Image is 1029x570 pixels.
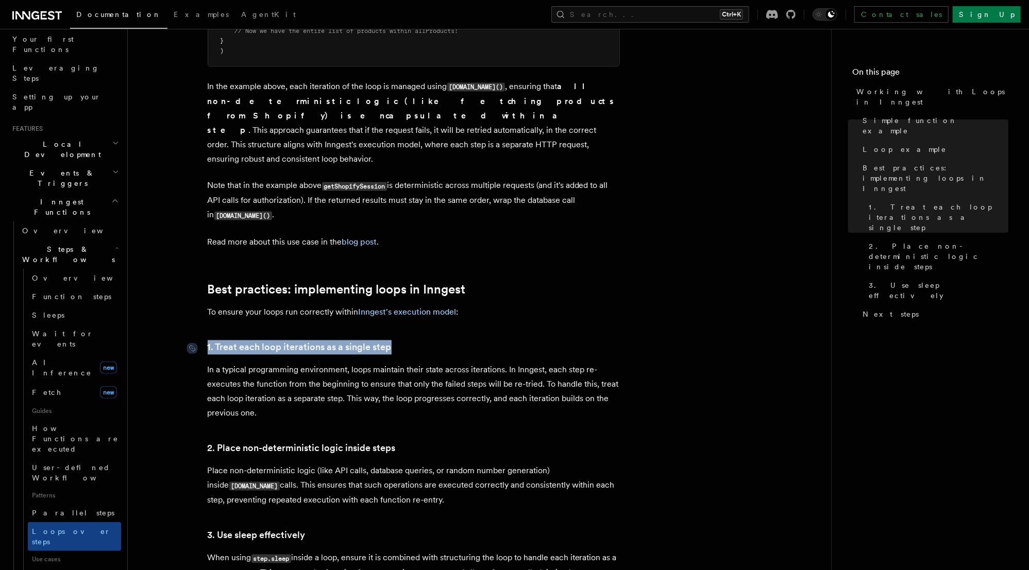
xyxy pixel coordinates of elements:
span: Wait for events [32,330,93,348]
a: Overview [28,269,121,287]
a: Setting up your app [8,88,121,116]
span: Fetch [32,388,62,396]
a: Next steps [858,305,1008,323]
a: Your first Functions [8,30,121,59]
code: step.sleep [251,555,291,563]
a: 3. Use sleep effectively [208,528,306,543]
span: Function steps [32,292,111,301]
span: // Now we have the entire list of products within allProducts! [235,27,459,34]
a: Sign Up [953,6,1021,23]
button: Local Development [8,135,121,164]
span: 2. Place non-deterministic logic inside steps [869,241,1008,272]
code: [DOMAIN_NAME] [229,482,280,491]
span: Leveraging Steps [12,64,99,82]
span: Overview [32,274,138,282]
p: In the example above, each iteration of the loop is managed using , ensuring that . This approach... [208,79,620,166]
button: Steps & Workflows [18,240,121,269]
a: Best practices: implementing loops in Inngest [208,283,466,297]
span: Events & Triggers [8,168,112,188]
span: 3. Use sleep effectively [869,280,1008,301]
p: Place non-deterministic logic (like API calls, database queries, or random number generation) ins... [208,464,620,508]
a: Inngest's execution model [359,307,457,317]
code: [DOMAIN_NAME]() [214,212,272,220]
button: Inngest Functions [8,193,121,221]
a: Documentation [70,3,167,29]
a: AgentKit [235,3,302,28]
a: Simple function example [858,111,1008,140]
button: Toggle dark mode [813,8,837,21]
span: Next steps [863,309,919,319]
code: [DOMAIN_NAME]() [447,83,505,92]
p: Note that in the example above is deterministic across multiple requests (and it's added to all A... [208,179,620,223]
code: getShopifySession [322,182,387,191]
a: Wait for events [28,324,121,353]
a: 3. Use sleep effectively [865,276,1008,305]
span: Use cases [28,551,121,567]
button: Search...Ctrl+K [551,6,749,23]
a: 1. Treat each loop iterations as a single step [208,340,392,355]
a: Function steps [28,287,121,306]
span: Guides [28,403,121,419]
p: To ensure your loops run correctly within : [208,305,620,320]
a: Overview [18,221,121,240]
h4: On this page [852,66,1008,82]
button: Events & Triggers [8,164,121,193]
span: Sleeps [32,311,64,319]
a: 1. Treat each loop iterations as a single step [865,198,1008,237]
p: In a typical programming environment, loops maintain their state across iterations. In Inngest, e... [208,363,620,421]
a: Loops over steps [28,522,121,551]
span: Documentation [76,10,161,19]
span: AI Inference [32,358,92,377]
span: 1. Treat each loop iterations as a single step [869,202,1008,233]
span: } [221,37,224,44]
span: User-defined Workflows [32,463,125,482]
span: Your first Functions [12,35,74,54]
span: new [100,361,117,374]
a: Best practices: implementing loops in Inngest [858,159,1008,198]
a: Contact sales [854,6,949,23]
p: Read more about this use case in the . [208,235,620,250]
a: Parallel steps [28,504,121,522]
span: Setting up your app [12,93,101,111]
span: Inngest Functions [8,197,111,217]
span: Features [8,125,43,133]
a: Loop example [858,140,1008,159]
span: Steps & Workflows [18,244,115,265]
span: Examples [174,10,229,19]
a: 2. Place non-deterministic logic inside steps [865,237,1008,276]
a: Fetchnew [28,382,121,403]
span: AgentKit [241,10,296,19]
kbd: Ctrl+K [720,9,743,20]
a: User-defined Workflows [28,458,121,487]
span: ) [221,47,224,55]
a: How Functions are executed [28,419,121,458]
span: Loop example [863,144,947,154]
span: How Functions are executed [32,424,119,453]
span: Parallel steps [32,509,114,517]
span: Working with Loops in Inngest [856,87,1008,107]
span: Best practices: implementing loops in Inngest [863,163,1008,194]
a: AI Inferencenew [28,353,121,382]
a: 2. Place non-deterministic logic inside steps [208,441,396,456]
a: Sleeps [28,306,121,324]
span: new [100,386,117,399]
span: Overview [22,227,128,235]
span: Simple function example [863,115,1008,136]
a: Leveraging Steps [8,59,121,88]
span: Loops over steps [32,527,111,546]
a: Working with Loops in Inngest [852,82,1008,111]
a: Examples [167,3,235,28]
a: blog post [342,237,377,247]
span: Local Development [8,139,112,160]
span: Patterns [28,487,121,504]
